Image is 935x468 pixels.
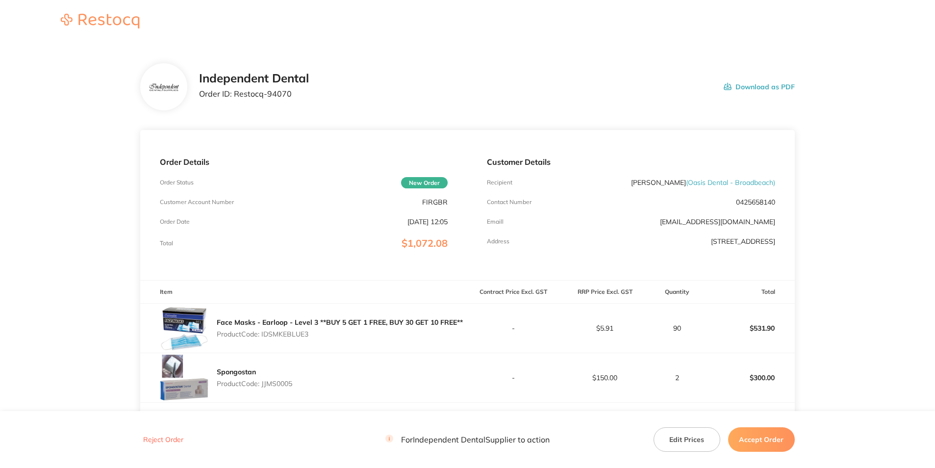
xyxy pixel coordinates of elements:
img: bmg1bDh4cA [160,403,209,452]
th: Contract Price Excl. GST [467,281,559,304]
p: FIRGBR [422,198,448,206]
a: [EMAIL_ADDRESS][DOMAIN_NAME] [660,217,775,226]
p: $300.00 [704,366,794,390]
button: Edit Prices [654,427,720,452]
p: Product Code: IDSMKEBLUE3 [217,330,463,338]
p: 0425658140 [736,198,775,206]
p: $531.90 [704,316,794,340]
span: $1,072.08 [402,237,448,249]
p: Total [160,240,173,247]
p: Order Date [160,218,190,225]
p: $150.00 [559,374,650,382]
button: Reject Order [140,436,186,444]
a: Face Masks - Earloop - Level 3 **BUY 5 GET 1 FREE, BUY 30 GET 10 FREE** [217,318,463,327]
p: For Independent Dental Supplier to action [385,435,550,444]
img: YXdvOTZ2cg [160,304,209,353]
p: Recipient [487,179,512,186]
p: Address [487,238,509,245]
p: $5.91 [559,324,650,332]
th: RRP Price Excl. GST [559,281,651,304]
img: Restocq logo [51,14,149,28]
button: Accept Order [728,427,795,452]
p: [STREET_ADDRESS] [711,237,775,245]
p: [PERSON_NAME] [631,179,775,186]
span: New Order [401,177,448,188]
th: Quantity [651,281,703,304]
p: Contact Number [487,199,531,206]
p: 2 [651,374,703,382]
button: Download as PDF [724,72,795,102]
img: a3NkYXExcg [160,353,209,402]
a: Spongostan [217,367,256,376]
p: [DATE] 12:05 [407,218,448,226]
th: Total [703,281,795,304]
p: Emaill [487,218,504,225]
p: Customer Account Number [160,199,234,206]
p: 90 [651,324,703,332]
p: Order Status [160,179,194,186]
span: ( Oasis Dental - Broadbeach ) [686,178,775,187]
p: Customer Details [487,157,775,166]
a: Restocq logo [51,14,149,30]
th: Item [140,281,467,304]
h2: Independent Dental [199,72,309,85]
img: bzV5Y2k1dA [148,82,179,92]
p: Product Code: JJMS0005 [217,380,292,388]
p: - [468,324,558,332]
p: Order ID: Restocq- 94070 [199,89,309,98]
p: Order Details [160,157,448,166]
p: - [468,374,558,382]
